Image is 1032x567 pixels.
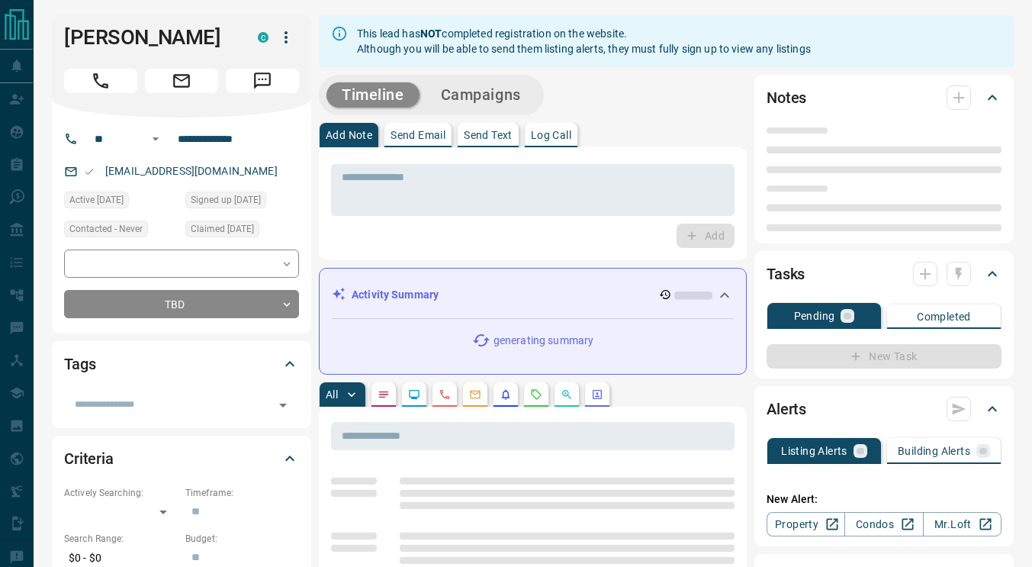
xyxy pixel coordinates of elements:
button: Timeline [326,82,420,108]
div: Tags [64,346,299,382]
h1: [PERSON_NAME] [64,25,235,50]
div: Criteria [64,440,299,477]
a: Property [767,512,845,536]
svg: Lead Browsing Activity [408,388,420,401]
h2: Alerts [767,397,806,421]
button: Open [272,395,294,416]
p: Search Range: [64,532,178,546]
h2: Notes [767,85,806,110]
p: Actively Searching: [64,486,178,500]
span: Contacted - Never [69,221,143,237]
div: Sun Aug 17 2025 [185,192,299,213]
a: Condos [844,512,923,536]
h2: Tags [64,352,95,376]
p: Budget: [185,532,299,546]
button: Campaigns [426,82,536,108]
div: Sun Aug 17 2025 [64,192,178,213]
div: Notes [767,79,1001,116]
p: Activity Summary [352,287,439,303]
div: Sun Aug 17 2025 [185,221,299,242]
svg: Opportunities [561,388,573,401]
div: TBD [64,290,299,318]
svg: Agent Actions [591,388,603,401]
div: This lead has completed registration on the website. Although you will be able to send them listi... [357,20,811,63]
div: condos.ca [258,32,268,43]
span: Claimed [DATE] [191,221,254,237]
div: Tasks [767,256,1001,292]
svg: Notes [378,388,390,401]
strong: NOT [420,27,442,40]
p: Send Email [391,130,445,140]
h2: Tasks [767,262,805,286]
svg: Emails [469,388,481,401]
p: Pending [794,311,835,321]
p: generating summary [493,333,593,349]
svg: Requests [530,388,542,401]
svg: Listing Alerts [500,388,512,401]
svg: Calls [439,388,451,401]
span: Email [145,69,218,93]
p: Building Alerts [898,446,970,456]
p: Add Note [326,130,372,140]
p: New Alert: [767,491,1001,507]
svg: Email Valid [84,166,95,177]
a: Mr.Loft [923,512,1001,536]
p: All [326,389,338,400]
div: Activity Summary [332,281,734,309]
span: Message [226,69,299,93]
p: Completed [917,311,971,322]
p: Log Call [531,130,571,140]
span: Call [64,69,137,93]
span: Active [DATE] [69,192,124,208]
span: Signed up [DATE] [191,192,261,208]
p: Listing Alerts [781,446,847,456]
p: Timeframe: [185,486,299,500]
p: Send Text [464,130,513,140]
button: Open [146,130,165,148]
a: [EMAIL_ADDRESS][DOMAIN_NAME] [105,165,278,177]
h2: Criteria [64,446,114,471]
div: Alerts [767,391,1001,427]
